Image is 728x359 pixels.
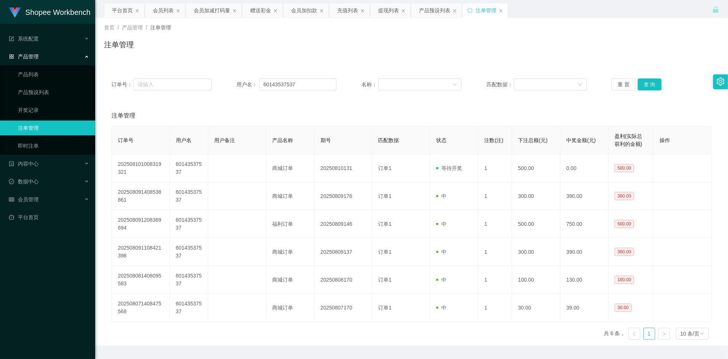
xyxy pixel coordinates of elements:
[615,220,634,228] span: 500.00
[378,221,392,227] span: 订单1
[112,154,170,182] td: 202508101008319321
[25,0,90,24] h1: Shopee Workbench
[452,9,457,13] i: 图标: close
[560,154,609,182] td: 0.00
[512,266,560,294] td: 100.00
[452,82,457,87] i: 图标: down
[436,193,447,199] span: 中
[153,3,174,17] div: 会员列表
[337,3,358,17] div: 充值列表
[479,266,512,294] td: 1
[615,248,634,256] span: 300.00
[560,210,609,238] td: 750.00
[315,154,373,182] td: 20250810131
[560,294,609,322] td: 39.00
[436,221,447,227] span: 中
[361,81,378,89] span: 名称：
[378,3,399,17] div: 提现列表
[117,25,119,31] span: /
[628,328,640,340] li: 上一页
[512,182,560,210] td: 300.00
[419,3,450,17] div: 产品预设列表
[638,78,661,90] button: 查 询
[566,137,596,143] span: 中奖金额(元)
[104,39,134,50] h1: 注单管理
[436,165,462,171] span: 等待开奖
[112,111,135,120] span: 注单管理
[643,328,655,340] li: 1
[484,137,503,143] span: 注数(注)
[315,210,373,238] td: 20250809146
[436,137,447,143] span: 状态
[662,332,666,336] i: 图标: right
[560,266,609,294] td: 130.00
[476,3,496,17] div: 注单管理
[9,36,14,41] i: 图标: form
[467,8,473,13] i: 图标: sync
[112,210,170,238] td: 202508091208369694
[560,182,609,210] td: 390.00
[479,238,512,266] td: 1
[658,328,670,340] li: 下一页
[320,137,331,143] span: 期号
[133,78,212,90] input: 请输入
[512,294,560,322] td: 30.00
[18,121,89,135] a: 注单管理
[479,210,512,238] td: 1
[266,238,315,266] td: 商城订单
[9,179,39,185] span: 数据中心
[104,25,115,31] span: 首页
[680,328,699,339] div: 10 条/页
[9,210,89,225] a: 图标: dashboard平台首页
[135,9,139,13] i: 图标: close
[18,85,89,100] a: 产品预设列表
[266,266,315,294] td: 商城订单
[512,238,560,266] td: 300.00
[9,9,90,15] a: Shopee Workbench
[436,305,447,311] span: 中
[112,182,170,210] td: 202508091408538861
[615,304,632,312] span: 30.00
[291,3,317,17] div: 会员加扣款
[18,138,89,153] a: 即时注单
[170,182,209,210] td: 60143537537
[712,6,719,13] i: 图标: lock
[319,9,324,13] i: 图标: close
[214,137,235,143] span: 用户备注
[18,103,89,118] a: 开奖记录
[487,81,514,89] span: 匹配数据：
[578,82,582,87] i: 图标: down
[170,266,209,294] td: 60143537537
[615,164,634,172] span: 500.00
[716,77,725,86] i: 图标: setting
[499,9,503,13] i: 图标: close
[315,182,373,210] td: 20250809176
[700,331,704,337] i: 图标: down
[112,3,133,17] div: 平台首页
[236,81,259,89] span: 用户名：
[378,305,392,311] span: 订单1
[315,238,373,266] td: 20250809137
[644,328,655,339] a: 1
[170,238,209,266] td: 60143537537
[9,196,39,202] span: 会员管理
[118,137,133,143] span: 订单号
[360,9,365,13] i: 图标: close
[378,249,392,255] span: 订单1
[9,161,39,167] span: 内容中心
[615,276,634,284] span: 100.00
[9,197,14,202] i: 图标: table
[512,210,560,238] td: 500.00
[250,3,271,17] div: 赠送彩金
[150,25,171,31] span: 注单管理
[479,182,512,210] td: 1
[18,67,89,82] a: 产品列表
[315,294,373,322] td: 20250807170
[112,266,170,294] td: 202508081408095583
[146,25,147,31] span: /
[9,36,39,42] span: 系统配置
[9,7,21,18] img: logo.9652507e.png
[266,182,315,210] td: 商城订单
[604,328,625,340] li: 共 6 条，
[266,210,315,238] td: 福利订单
